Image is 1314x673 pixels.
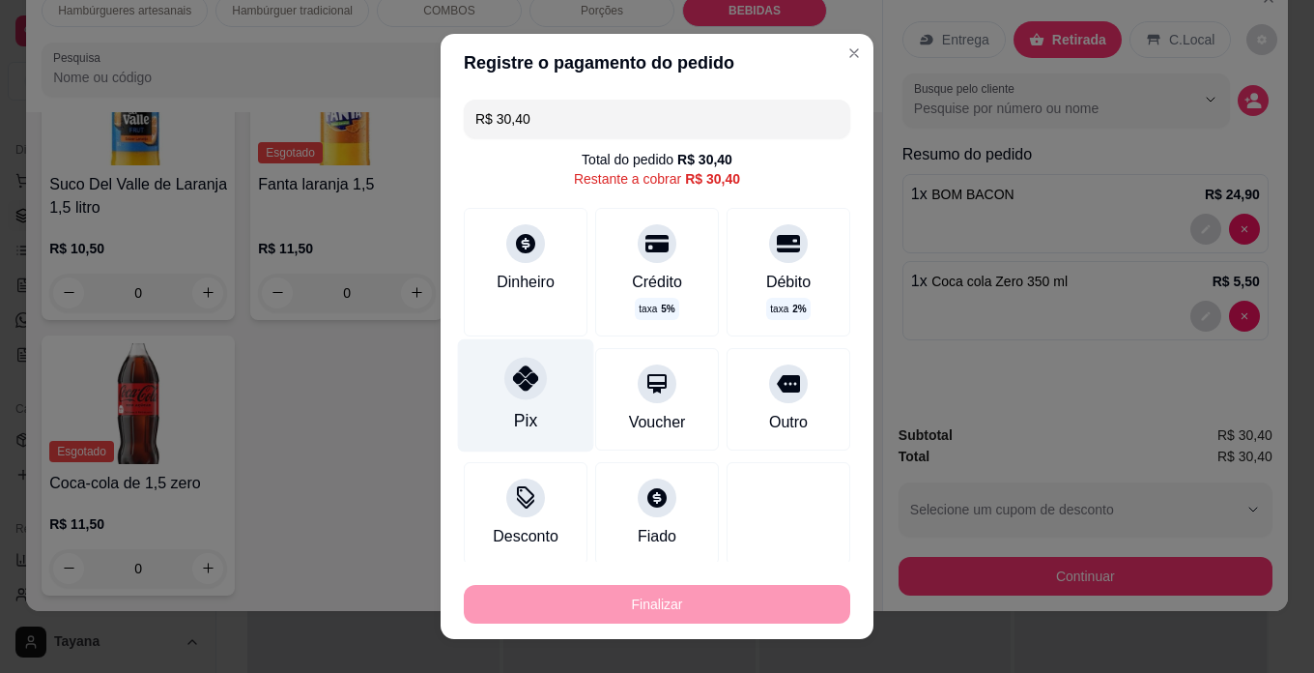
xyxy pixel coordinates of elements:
[661,302,674,316] span: 5 %
[792,302,806,316] span: 2 %
[638,525,676,548] div: Fiado
[839,38,870,69] button: Close
[629,411,686,434] div: Voucher
[766,271,811,294] div: Débito
[770,302,806,316] p: taxa
[475,100,839,138] input: Ex.: hambúrguer de cordeiro
[769,411,808,434] div: Outro
[632,271,682,294] div: Crédito
[582,150,732,169] div: Total do pedido
[639,302,674,316] p: taxa
[574,169,740,189] div: Restante a cobrar
[497,271,555,294] div: Dinheiro
[685,169,740,189] div: R$ 30,40
[514,408,537,433] div: Pix
[441,34,873,92] header: Registre o pagamento do pedido
[677,150,732,169] div: R$ 30,40
[493,525,558,548] div: Desconto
